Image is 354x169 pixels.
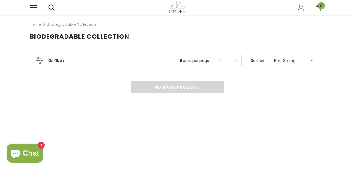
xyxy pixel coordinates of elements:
[48,57,65,64] span: Refine by
[180,58,209,64] label: Items per page
[30,21,41,28] a: Home
[251,58,264,64] label: Sort by
[274,58,296,64] span: Best Selling
[169,2,185,13] img: MMORE Cases
[318,2,325,9] span: 0
[47,22,96,27] a: Biodegradable Collection
[5,144,45,164] inbox-online-store-chat: Shopify online store chat
[30,32,129,41] span: Biodegradable Collection
[219,58,222,64] span: 12
[315,5,321,11] a: 0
